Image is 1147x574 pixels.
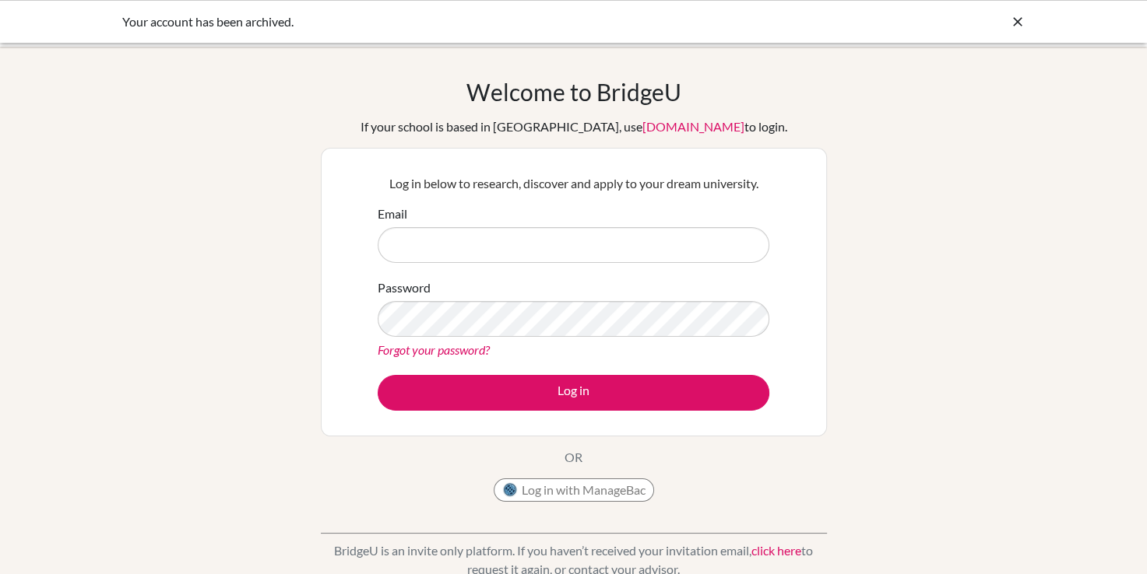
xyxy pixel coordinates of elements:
div: Your account has been archived. [122,12,792,31]
h1: Welcome to BridgeU [466,78,681,106]
a: click here [751,543,801,558]
label: Email [378,205,407,223]
a: Forgot your password? [378,342,490,357]
label: Password [378,278,431,297]
p: Log in below to research, discover and apply to your dream university. [378,174,769,193]
a: [DOMAIN_NAME] [642,119,744,134]
p: OR [565,448,582,467]
button: Log in with ManageBac [494,478,654,502]
button: Log in [378,375,769,411]
div: If your school is based in [GEOGRAPHIC_DATA], use to login. [361,117,787,136]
